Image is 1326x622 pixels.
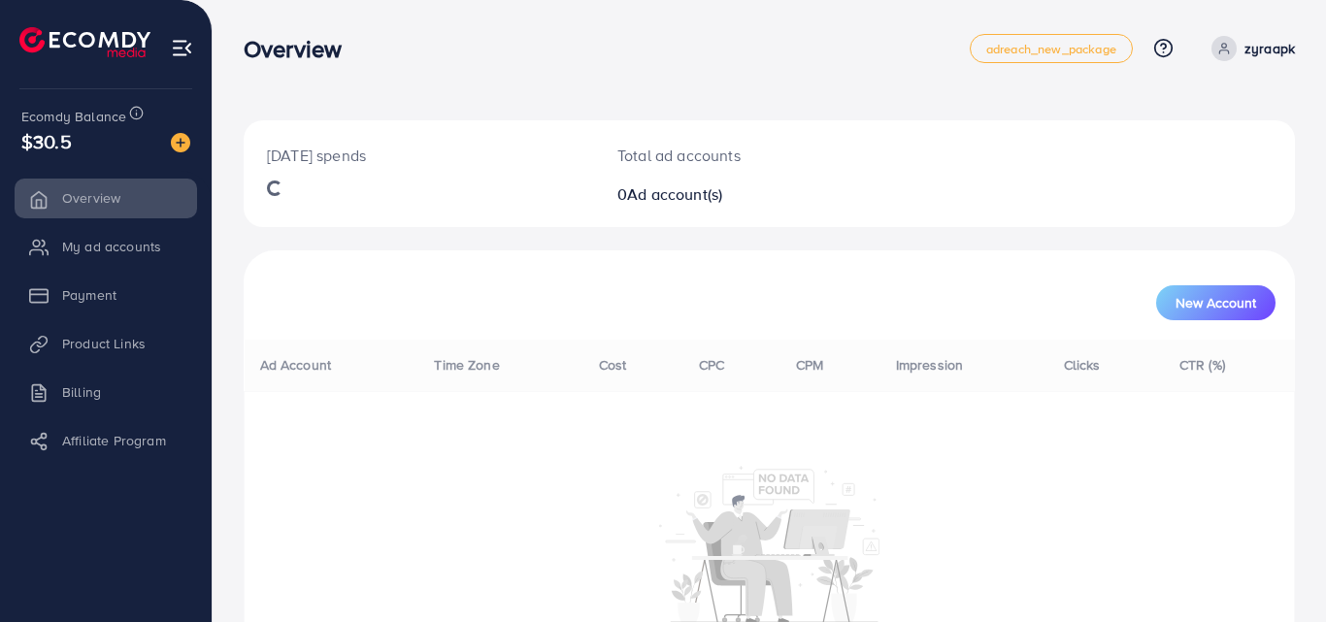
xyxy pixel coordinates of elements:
[986,43,1116,55] span: adreach_new_package
[19,27,150,57] img: logo
[267,144,571,167] p: [DATE] spends
[1156,285,1276,320] button: New Account
[617,144,834,167] p: Total ad accounts
[617,185,834,204] h2: 0
[1204,36,1295,61] a: zyraapk
[244,35,357,63] h3: Overview
[970,34,1133,63] a: adreach_new_package
[1176,296,1256,310] span: New Account
[171,37,193,59] img: menu
[21,107,126,126] span: Ecomdy Balance
[627,183,722,205] span: Ad account(s)
[21,127,72,155] span: $30.5
[1244,37,1295,60] p: zyraapk
[171,133,190,152] img: image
